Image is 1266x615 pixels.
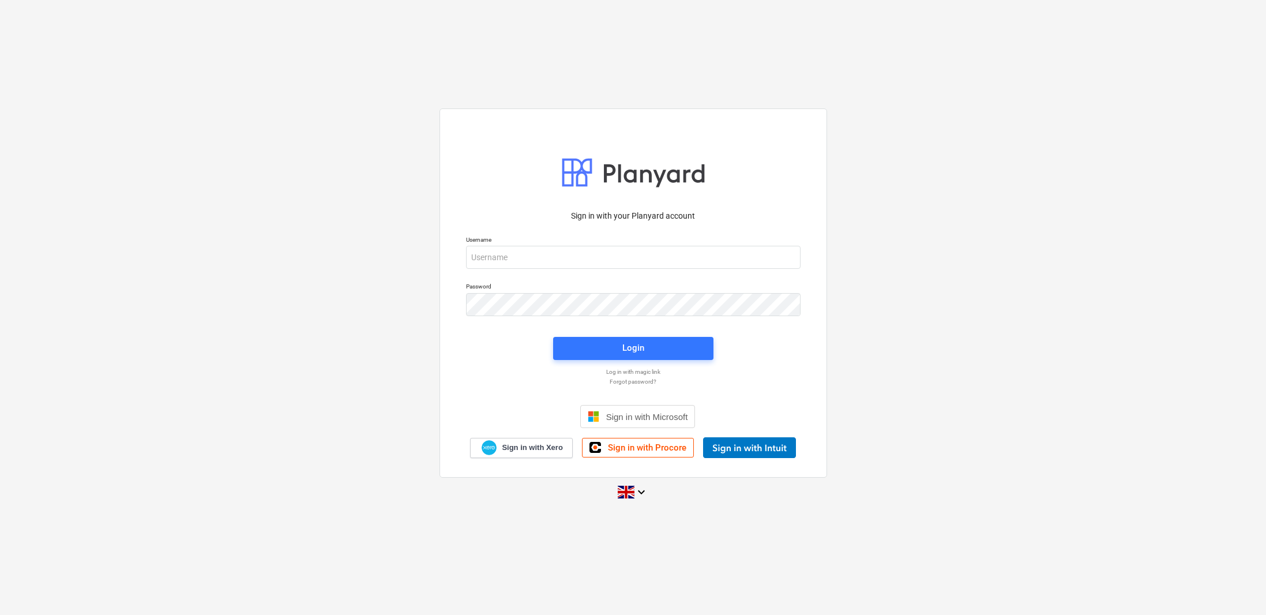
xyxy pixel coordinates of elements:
[470,438,573,458] a: Sign in with Xero
[460,378,806,385] a: Forgot password?
[466,246,801,269] input: Username
[466,236,801,246] p: Username
[466,283,801,292] p: Password
[502,442,562,453] span: Sign in with Xero
[482,440,497,456] img: Xero logo
[608,442,686,453] span: Sign in with Procore
[553,337,713,360] button: Login
[588,411,599,422] img: Microsoft logo
[460,368,806,376] a: Log in with magic link
[582,438,694,457] a: Sign in with Procore
[634,485,648,499] i: keyboard_arrow_down
[466,210,801,222] p: Sign in with your Planyard account
[622,340,644,355] div: Login
[606,412,688,422] span: Sign in with Microsoft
